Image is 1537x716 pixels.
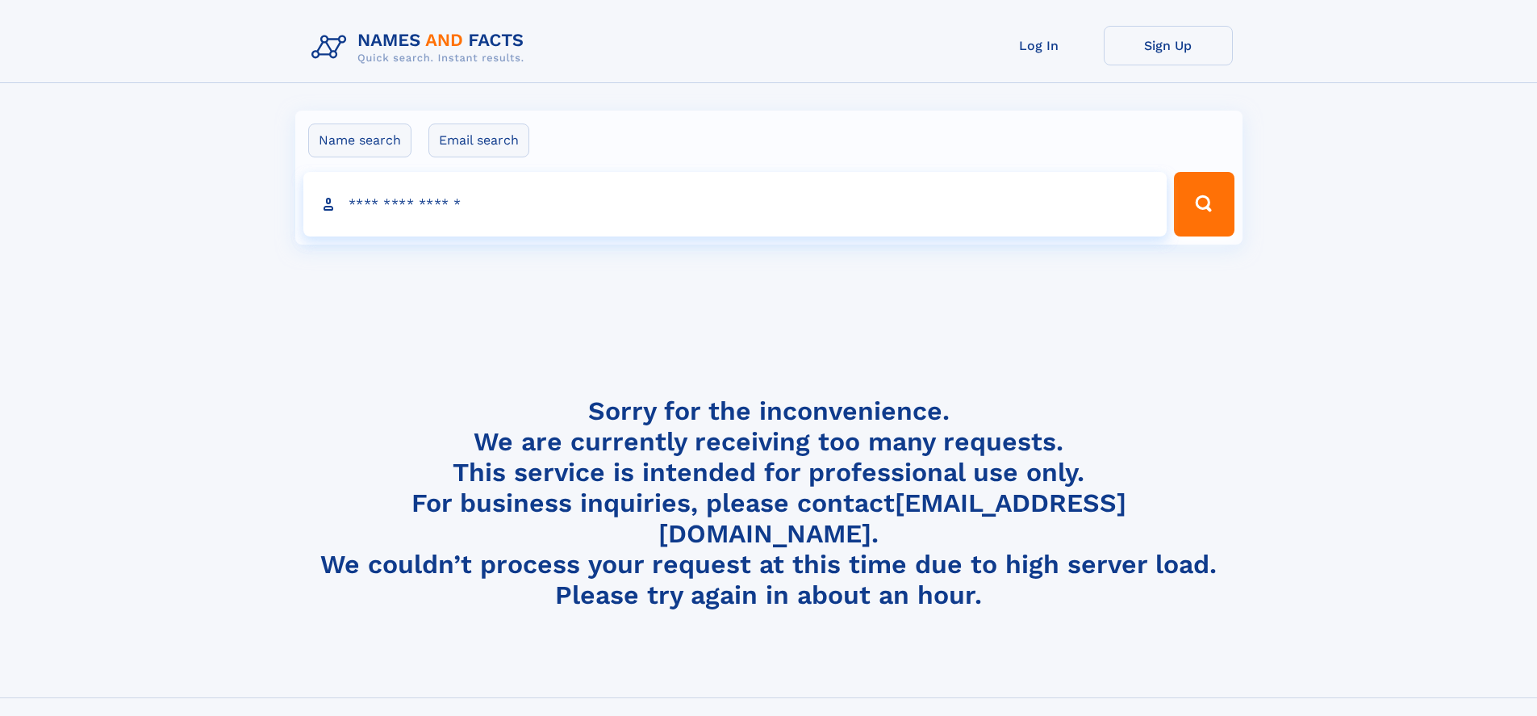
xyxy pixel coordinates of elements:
[303,172,1167,237] input: search input
[305,396,1233,611] h4: Sorry for the inconvenience. We are currently receiving too many requests. This service is intend...
[305,26,537,69] img: Logo Names and Facts
[428,124,529,157] label: Email search
[1104,26,1233,65] a: Sign Up
[308,124,411,157] label: Name search
[975,26,1104,65] a: Log In
[658,488,1126,549] a: [EMAIL_ADDRESS][DOMAIN_NAME]
[1174,172,1234,237] button: Search Button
